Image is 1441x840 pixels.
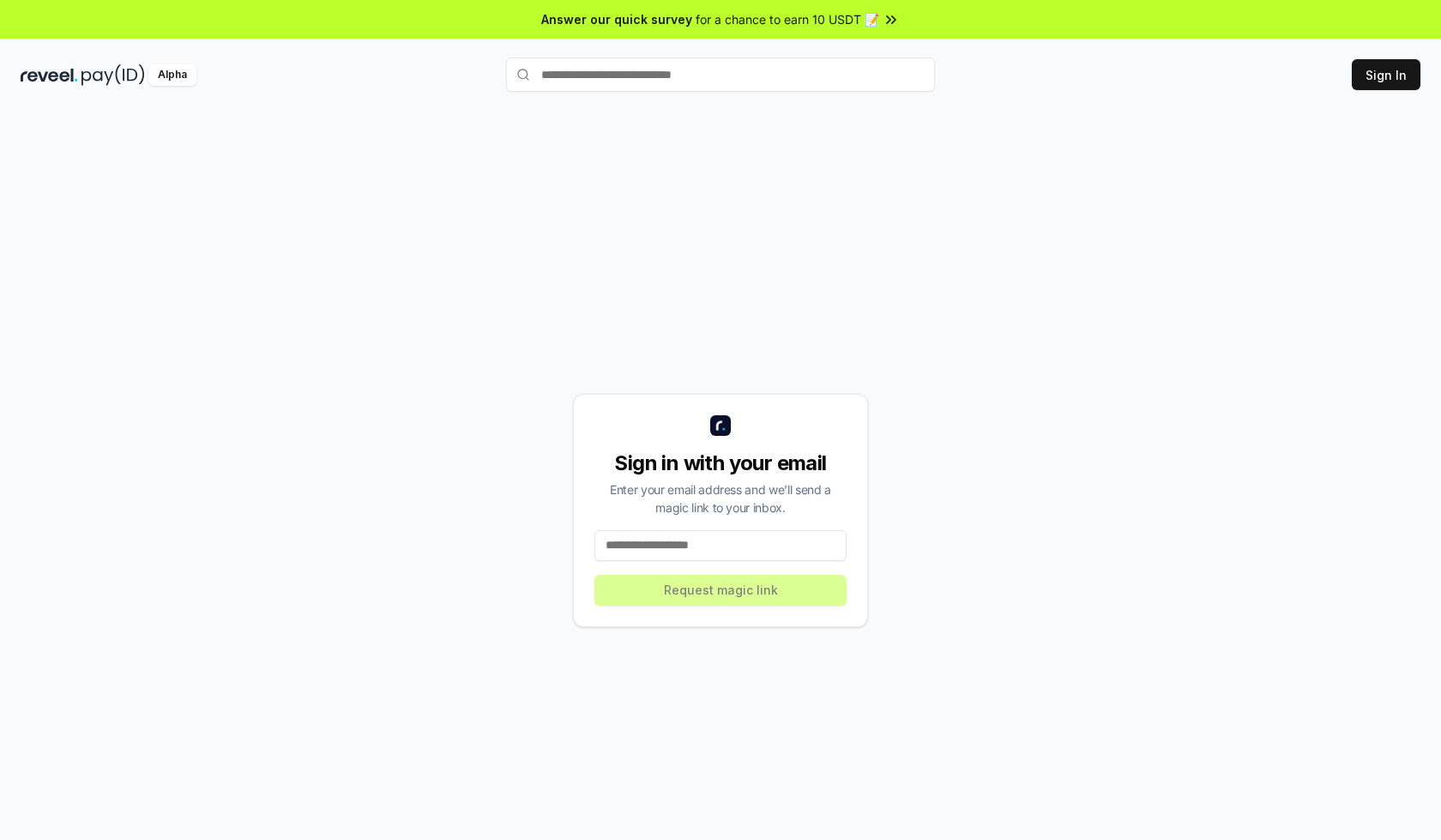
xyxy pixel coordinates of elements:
[696,10,879,28] span: for a chance to earn 10 USDT 📝
[1352,59,1420,90] button: Sign In
[594,450,847,477] div: Sign in with your email
[710,415,731,436] img: logo_small
[81,64,145,86] img: pay_id
[541,10,692,28] span: Answer our quick survey
[148,64,196,86] div: Alpha
[21,64,78,86] img: reveel_dark
[594,480,847,517] div: Enter your email address and we’ll send a magic link to your inbox.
